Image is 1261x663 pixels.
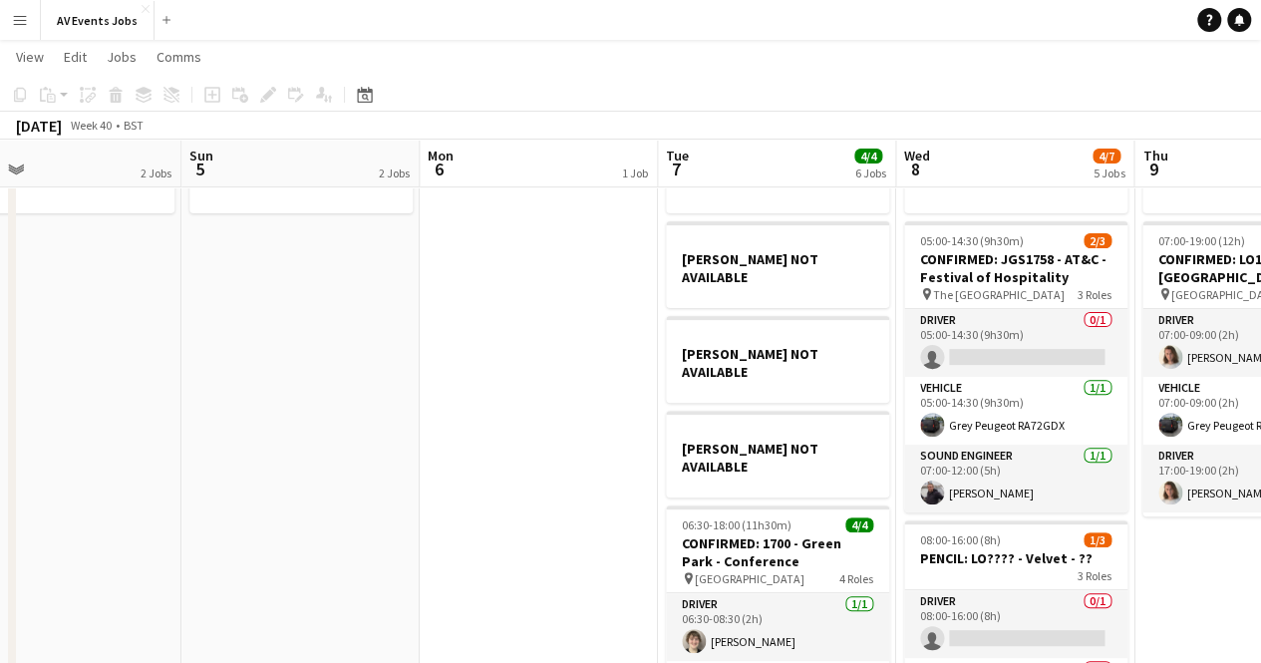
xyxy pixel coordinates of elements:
span: Jobs [107,48,137,66]
a: Jobs [99,44,145,70]
a: View [8,44,52,70]
div: [DATE] [16,116,62,136]
a: Comms [149,44,209,70]
button: AV Events Jobs [41,1,155,40]
span: Week 40 [66,118,116,133]
span: Comms [157,48,201,66]
span: Edit [64,48,87,66]
div: BST [124,118,144,133]
a: Edit [56,44,95,70]
span: View [16,48,44,66]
